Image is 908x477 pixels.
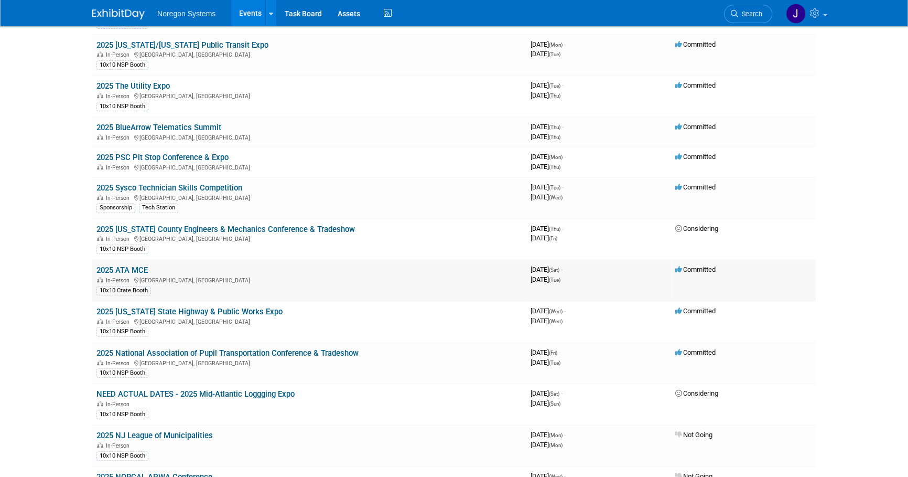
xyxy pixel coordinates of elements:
span: - [564,431,566,439]
a: 2025 [US_STATE] State Highway & Public Works Expo [96,307,283,316]
span: [DATE] [531,50,560,58]
span: [DATE] [531,225,564,232]
div: [GEOGRAPHIC_DATA], [GEOGRAPHIC_DATA] [96,91,522,100]
div: 10x10 NSP Booth [96,102,148,111]
span: Considering [675,225,718,232]
span: [DATE] [531,91,560,99]
span: Considering [675,389,718,397]
div: 10x10 Crate Booth [96,286,151,295]
span: (Tue) [549,185,560,190]
img: In-Person Event [97,93,103,98]
span: [DATE] [531,123,564,131]
div: 10x10 NSP Booth [96,60,148,70]
span: Committed [675,307,716,315]
span: In-Person [106,360,133,367]
span: In-Person [106,401,133,408]
div: [GEOGRAPHIC_DATA], [GEOGRAPHIC_DATA] [96,193,522,202]
span: (Wed) [549,309,563,314]
span: [DATE] [531,40,566,48]
a: 2025 The Utility Expo [96,81,170,91]
img: In-Person Event [97,442,103,448]
span: [DATE] [531,358,560,366]
span: (Thu) [549,226,560,232]
a: 2025 Sysco Technician Skills Competition [96,183,242,193]
a: 2025 NJ League of Municipalities [96,431,213,440]
span: [DATE] [531,399,560,407]
span: (Thu) [549,134,560,140]
div: [GEOGRAPHIC_DATA], [GEOGRAPHIC_DATA] [96,317,522,325]
span: [DATE] [531,441,563,449]
span: - [564,40,566,48]
span: (Tue) [549,360,560,366]
span: [DATE] [531,348,560,356]
span: [DATE] [531,431,566,439]
span: (Tue) [549,51,560,57]
span: [DATE] [531,317,563,325]
div: [GEOGRAPHIC_DATA], [GEOGRAPHIC_DATA] [96,163,522,171]
span: - [562,123,564,131]
img: In-Person Event [97,236,103,241]
span: [DATE] [531,275,560,283]
span: (Tue) [549,83,560,89]
span: [DATE] [531,133,560,141]
span: (Sat) [549,267,559,273]
a: 2025 PSC Pit Stop Conference & Expo [96,153,229,162]
span: [DATE] [531,389,563,397]
img: In-Person Event [97,277,103,282]
div: [GEOGRAPHIC_DATA], [GEOGRAPHIC_DATA] [96,275,522,284]
a: 2025 BlueArrow Telematics Summit [96,123,221,132]
span: (Thu) [549,164,560,170]
span: [DATE] [531,307,566,315]
span: (Fri) [549,236,557,241]
div: [GEOGRAPHIC_DATA], [GEOGRAPHIC_DATA] [96,50,522,58]
img: Johana Gil [786,4,806,24]
span: (Mon) [549,42,563,48]
span: - [562,183,564,191]
span: - [559,348,560,356]
span: [DATE] [531,266,563,273]
img: In-Person Event [97,134,103,140]
img: In-Person Event [97,401,103,406]
span: In-Person [106,51,133,58]
span: Committed [675,153,716,161]
div: Sponsorship [96,203,135,213]
div: 10x10 NSP Booth [96,368,148,378]
span: In-Person [106,236,133,242]
span: (Wed) [549,319,563,324]
img: In-Person Event [97,195,103,200]
div: 10x10 NSP Booth [96,245,148,254]
span: [DATE] [531,193,563,201]
span: Committed [675,40,716,48]
a: Search [724,5,772,23]
a: 2025 ATA MCE [96,266,148,275]
span: [DATE] [531,234,557,242]
span: (Thu) [549,124,560,130]
a: 2025 [US_STATE] County Engineers & Mechanics Conference & Tradeshow [96,225,355,234]
span: - [562,81,564,89]
span: In-Person [106,134,133,141]
img: In-Person Event [97,360,103,365]
span: (Wed) [549,195,563,200]
span: [DATE] [531,163,560,171]
div: [GEOGRAPHIC_DATA], [GEOGRAPHIC_DATA] [96,234,522,242]
span: In-Person [106,164,133,171]
span: (Sun) [549,401,560,407]
span: Committed [675,183,716,191]
span: - [562,225,564,232]
span: - [561,266,563,273]
span: Committed [675,266,716,273]
div: 10x10 NSP Booth [96,327,148,336]
span: Not Going [675,431,712,439]
span: In-Person [106,195,133,202]
span: Search [738,10,762,18]
span: (Mon) [549,442,563,448]
a: 2025 National Association of Pupil Transportation Conference & Tradeshow [96,348,359,358]
span: - [561,389,563,397]
span: Committed [675,348,716,356]
span: - [564,307,566,315]
span: In-Person [106,93,133,100]
span: Noregon Systems [157,9,215,18]
a: 2025 [US_STATE]/[US_STATE] Public Transit Expo [96,40,268,50]
span: (Mon) [549,154,563,160]
div: 10x10 NSP Booth [96,451,148,461]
